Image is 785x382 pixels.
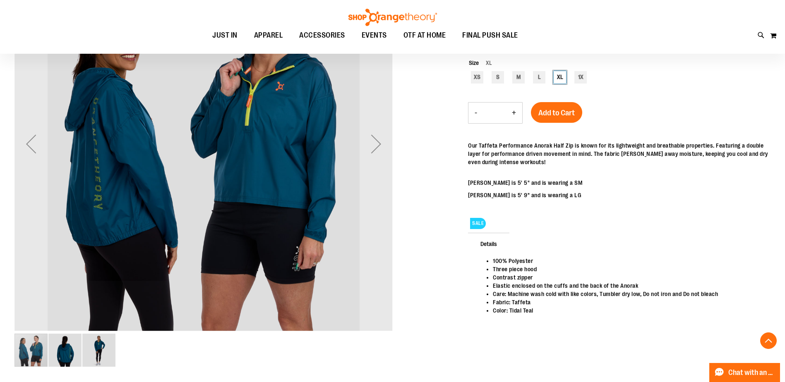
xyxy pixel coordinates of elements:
li: Color: Tidal Teal [493,306,762,315]
li: Fabric: Taffeta [493,298,762,306]
div: XS [471,71,483,84]
img: Alt 2 Image of 1457092 [82,334,115,367]
p: [PERSON_NAME] is 5' 5" and is wearing a SM [468,179,771,187]
div: M [512,71,525,84]
img: Alt 1 Image of 1457092 [48,334,82,367]
span: SALE [470,218,486,229]
span: APPAREL [254,26,283,45]
span: Add to Cart [538,108,575,117]
button: Back To Top [760,332,777,349]
button: Increase product quantity [506,103,522,123]
span: FINAL PUSH SALE [462,26,518,45]
div: L [533,71,545,84]
span: JUST IN [212,26,238,45]
span: XL [479,60,492,66]
div: image 2 of 3 [48,333,82,368]
span: Details [468,233,509,254]
input: Product quantity [483,103,506,123]
li: Elastic enclosed on the cuffs and the back of the Anorak [493,282,762,290]
span: ACCESSORIES [299,26,345,45]
div: XL [554,71,566,84]
li: Three piece hood [493,265,762,273]
li: Contrast zipper [493,273,762,282]
img: Shop Orangetheory [347,9,438,26]
button: Chat with an Expert [709,363,780,382]
span: EVENTS [362,26,387,45]
p: [PERSON_NAME] is 5' 9" and is wearing a LG [468,191,771,199]
span: Chat with an Expert [728,369,775,377]
span: OTF AT HOME [403,26,446,45]
button: Decrease product quantity [468,103,483,123]
span: Size [469,60,479,66]
li: Care: Machine wash cold with like colors, Tumbler dry low, Do not iron and Do not bleach [493,290,762,298]
div: image 3 of 3 [82,333,115,368]
div: 1X [574,71,587,84]
button: Add to Cart [531,102,582,123]
div: S [492,71,504,84]
li: 100% Polyester [493,257,762,265]
div: image 1 of 3 [14,333,48,368]
p: Our Taffeta Performance Anorak Half Zip is known for its lightweight and breathable properties. F... [468,141,771,166]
